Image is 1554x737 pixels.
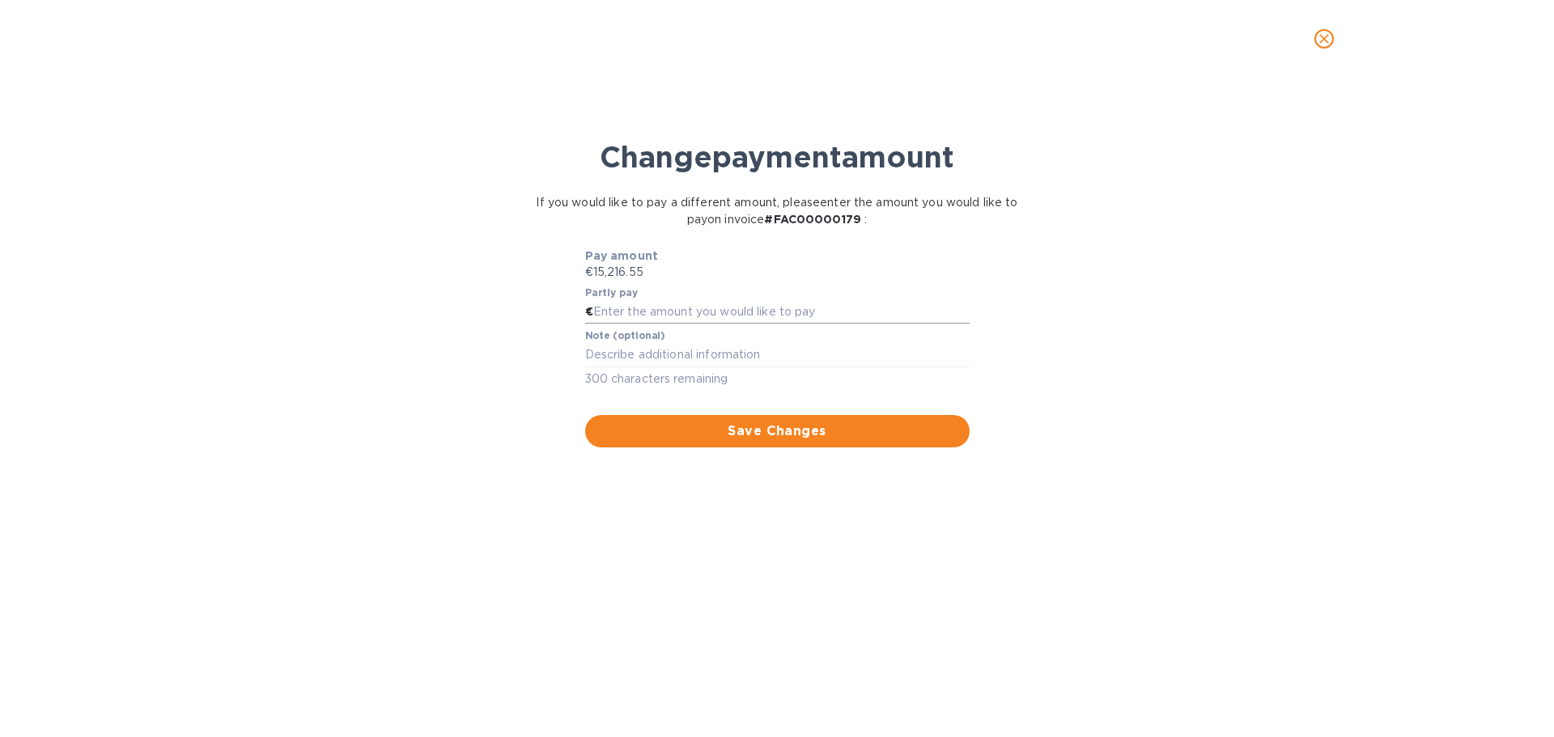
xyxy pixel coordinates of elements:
b: Pay amount [585,249,659,262]
label: Note (optional) [585,332,664,341]
b: Change payment amount [600,139,954,175]
div: € [585,300,593,324]
button: close [1305,19,1344,58]
p: If you would like to pay a different amount, please enter the amount you would like to pay on inv... [535,194,1020,228]
b: # FAC00000179 [764,213,861,226]
input: Enter the amount you would like to pay [593,300,970,324]
p: 300 characters remaining [585,370,970,388]
p: €15,216.55 [585,264,970,281]
label: Partly pay [585,288,639,298]
button: Save Changes [585,415,970,447]
span: Save Changes [598,421,957,441]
